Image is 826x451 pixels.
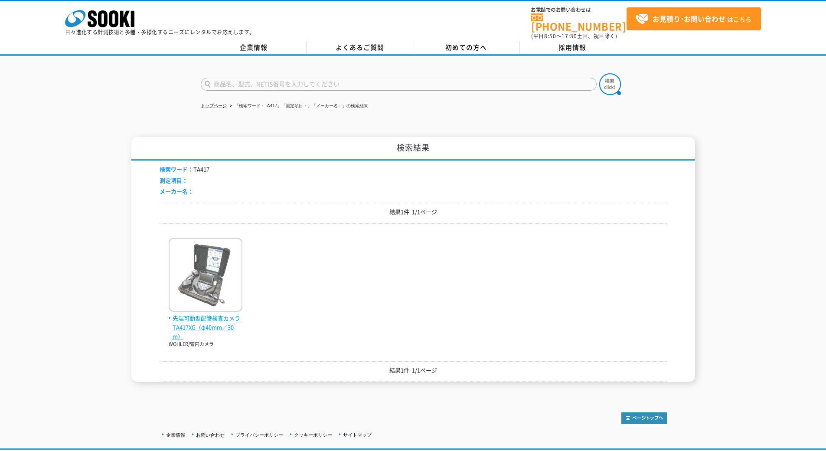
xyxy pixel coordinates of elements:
[160,366,667,375] p: 結果1件 1/1ページ
[169,314,242,341] span: 先端可動型配管検査カメラ TA417XG（φ40mm／30m）
[599,73,621,95] img: btn_search.png
[160,165,209,174] li: TA417
[235,432,283,438] a: プライバシーポリシー
[544,32,556,40] span: 8:50
[228,102,369,111] li: 「検索ワード：TA417」「測定項目：」「メーカー名：」の検索結果
[531,13,627,31] a: [PHONE_NUMBER]
[201,78,597,91] input: 商品名、型式、NETIS番号を入力してください
[201,41,307,54] a: 企業情報
[131,137,695,161] h1: 検索結果
[531,32,617,40] span: (平日 ～ 土日、祝日除く)
[169,341,242,348] p: WOHLER/管内カメラ
[562,32,577,40] span: 17:30
[413,41,519,54] a: 初めての方へ
[653,13,725,24] strong: お見積り･お問い合わせ
[169,238,242,314] img: TA417XG（φ40mm／30m）
[196,432,225,438] a: お問い合わせ
[160,207,667,217] p: 結果1件 1/1ページ
[160,165,193,173] span: 検索ワード：
[531,7,627,13] span: お電話でのお問い合わせは
[65,30,255,35] p: 日々進化する計測技術と多種・多様化するニーズにレンタルでお応えします。
[160,176,188,184] span: 測定項目：
[519,41,626,54] a: 採用情報
[621,412,667,424] img: トップページへ
[169,305,242,341] a: 先端可動型配管検査カメラ TA417XG（φ40mm／30m）
[635,13,751,26] span: はこちら
[294,432,332,438] a: クッキーポリシー
[627,7,761,30] a: お見積り･お問い合わせはこちら
[307,41,413,54] a: よくあるご質問
[160,187,193,195] span: メーカー名：
[166,432,185,438] a: 企業情報
[445,43,487,52] span: 初めての方へ
[201,103,227,108] a: トップページ
[343,432,372,438] a: サイトマップ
